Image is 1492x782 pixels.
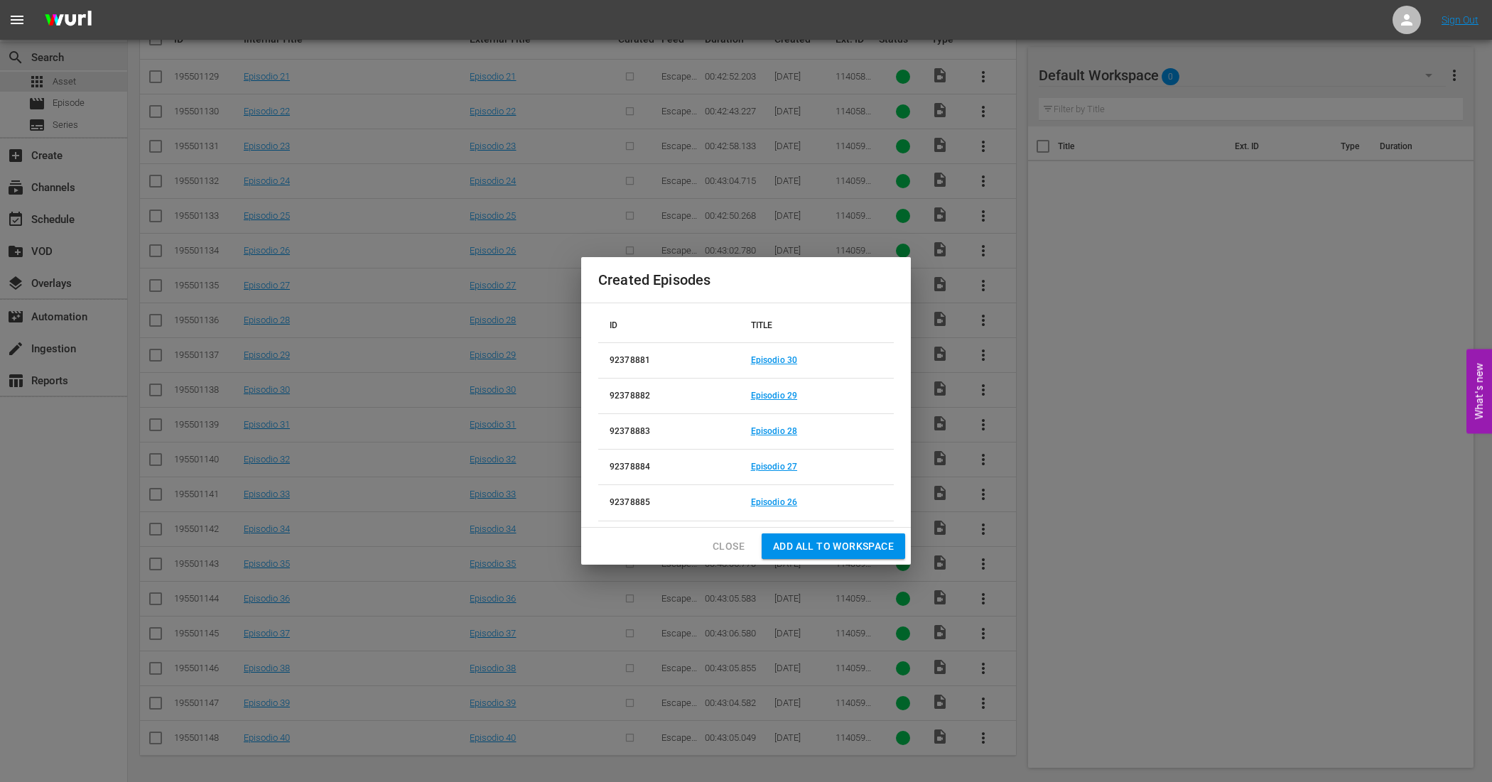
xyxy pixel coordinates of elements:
[751,497,797,507] a: Episodio 26
[773,538,894,555] span: Add all to Workspace
[9,11,26,28] span: menu
[598,414,740,450] td: 92378883
[598,485,740,521] td: 92378885
[701,533,756,560] button: Close
[751,462,797,472] a: Episodio 27
[1466,349,1492,433] button: Open Feedback Widget
[598,379,740,414] td: 92378882
[762,533,905,560] button: Add all to Workspace
[598,268,894,291] h2: Created Episodes
[598,450,740,485] td: 92378884
[751,426,797,436] a: Episodio 28
[34,4,102,37] img: ans4CAIJ8jUAAAAAAAAAAAAAAAAAAAAAAAAgQb4GAAAAAAAAAAAAAAAAAAAAAAAAJMjXAAAAAAAAAAAAAAAAAAAAAAAAgAT5G...
[751,355,797,365] a: Episodio 30
[751,391,797,401] a: Episodio 29
[1442,14,1479,26] a: Sign Out
[713,538,745,555] span: Close
[598,342,740,378] td: 92378881
[740,309,894,343] th: TITLE
[598,309,740,343] th: ID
